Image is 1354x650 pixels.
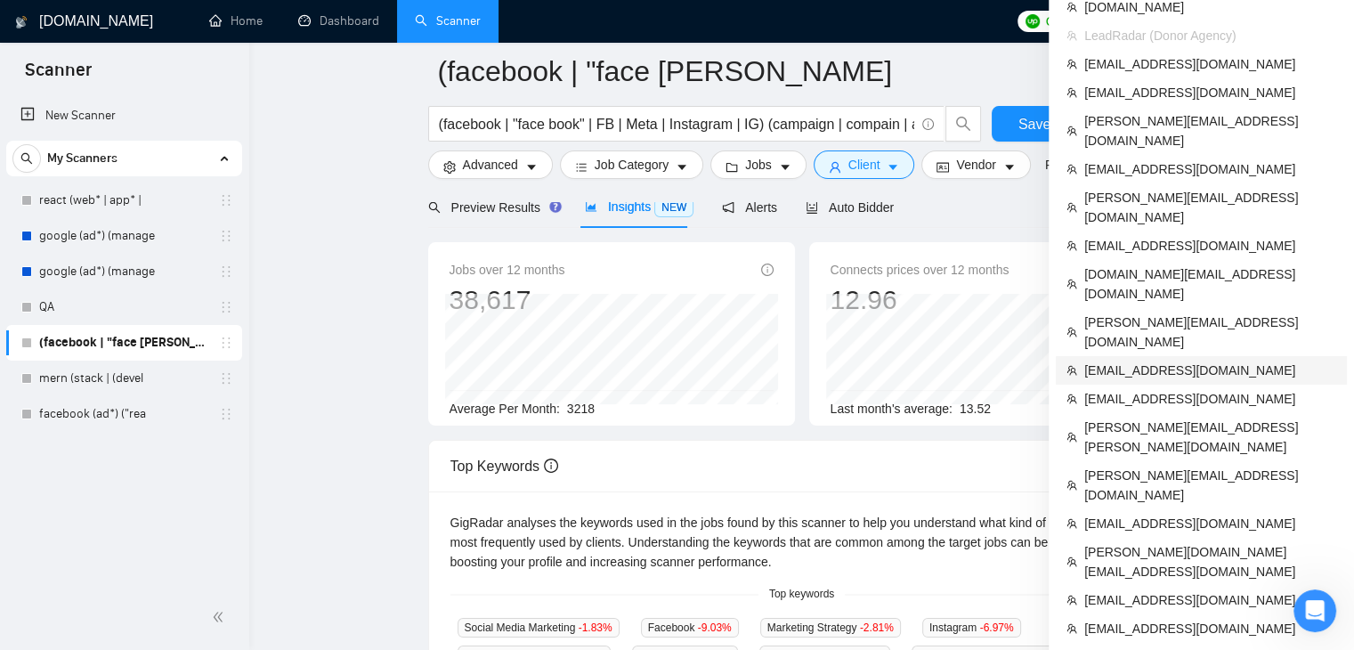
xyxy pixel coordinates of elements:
span: holder [219,264,233,279]
span: holder [219,229,233,243]
span: 3218 [567,402,595,416]
span: team [1066,432,1077,443]
input: Scanner name... [438,49,1139,93]
div: ✅ How To: Connect your agency to [DOMAIN_NAME] [26,378,330,430]
span: holder [219,336,233,350]
span: -6.97 % [979,622,1013,634]
input: Search Freelance Jobs... [439,113,914,135]
img: Profile image for Viktor [224,28,260,64]
span: Home [39,531,79,543]
span: team [1066,126,1077,136]
span: search [428,201,441,214]
span: holder [219,371,233,386]
span: caret-down [676,160,688,174]
span: -9.03 % [698,622,732,634]
p: Hi [PERSON_NAME][EMAIL_ADDRESS][DOMAIN_NAME] 👋 [36,126,320,217]
img: Profile image for Nazar [258,28,294,64]
span: setting [443,160,456,174]
div: 🔠 GigRadar Search Syntax: Query Operators for Optimized Job Searches [26,430,330,482]
span: team [1066,327,1077,337]
span: Messages [148,531,209,543]
span: Marketing Strategy [760,618,901,638]
span: Preview Results [428,200,556,215]
a: google (ad*) (manage [39,254,208,289]
span: [PERSON_NAME][EMAIL_ADDRESS][PERSON_NAME][DOMAIN_NAME] [1084,418,1336,457]
span: double-left [212,608,230,626]
div: 🔠 GigRadar Search Syntax: Query Operators for Optimized Job Searches [36,437,298,475]
a: mern (stack | (devel [39,361,208,396]
span: [EMAIL_ADDRESS][DOMAIN_NAME] [1084,590,1336,610]
span: team [1066,557,1077,567]
span: Last month's average: [831,402,953,416]
span: team [1066,279,1077,289]
button: folderJobscaret-down [710,150,807,179]
div: Top Keywords [450,441,1154,492]
span: holder [219,193,233,207]
div: 12.96 [831,283,1009,317]
span: [EMAIL_ADDRESS][DOMAIN_NAME] [1084,159,1336,179]
span: search [13,152,40,165]
span: Search for help [36,345,144,363]
span: My Scanners [47,141,118,176]
span: Top keywords [758,586,845,603]
p: How can we help? [36,217,320,248]
span: caret-down [887,160,899,174]
span: team [1066,365,1077,376]
span: Connects prices over 12 months [831,260,1009,280]
span: Help [282,531,311,543]
span: area-chart [585,200,597,213]
span: bars [575,160,588,174]
span: Save [1018,113,1050,135]
span: Instagram [922,618,1021,638]
span: caret-down [779,160,791,174]
span: robot [806,201,818,214]
span: [DOMAIN_NAME][EMAIL_ADDRESS][DOMAIN_NAME] [1084,264,1336,304]
button: Help [238,486,356,557]
a: QA [39,289,208,325]
span: NEW [654,198,693,217]
span: team [1066,164,1077,175]
span: folder [726,160,738,174]
span: holder [219,407,233,421]
a: New Scanner [20,98,228,134]
span: caret-down [525,160,538,174]
span: LeadRadar (Donor Agency) [1084,26,1336,45]
iframe: Intercom live chat [1293,589,1336,632]
span: team [1066,87,1077,98]
button: Save [992,106,1078,142]
a: dashboardDashboard [298,13,379,28]
span: team [1066,2,1077,12]
div: ✅ How To: Connect your agency to [DOMAIN_NAME] [36,386,298,423]
span: [EMAIL_ADDRESS][DOMAIN_NAME] [1084,514,1336,533]
div: Ask a question [36,285,298,304]
button: barsJob Categorycaret-down [560,150,703,179]
li: New Scanner [6,98,242,134]
a: searchScanner [415,13,481,28]
span: [PERSON_NAME][EMAIL_ADDRESS][DOMAIN_NAME] [1084,313,1336,352]
span: info-circle [544,459,558,473]
img: logo [15,8,28,37]
span: Jobs [745,155,772,175]
span: team [1066,59,1077,69]
span: info-circle [922,118,934,130]
li: My Scanners [6,141,242,432]
span: idcard [936,160,949,174]
a: (facebook | "face [PERSON_NAME] [39,325,208,361]
button: search [945,106,981,142]
button: settingAdvancedcaret-down [428,150,553,179]
span: -2.81 % [860,622,894,634]
button: Search for help [26,336,330,371]
span: Client [848,155,880,175]
div: 38,617 [450,283,565,317]
span: Social Media Marketing [458,618,620,638]
span: Alerts [722,200,777,215]
a: facebook (ad*) ("rea [39,396,208,432]
span: team [1066,30,1077,41]
span: 13.52 [960,402,991,416]
span: Average Per Month: [450,402,560,416]
span: [EMAIL_ADDRESS][DOMAIN_NAME] [1084,236,1336,256]
span: holder [219,300,233,314]
button: search [12,144,41,173]
button: Messages [118,486,237,557]
span: [EMAIL_ADDRESS][DOMAIN_NAME] [1084,361,1336,380]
